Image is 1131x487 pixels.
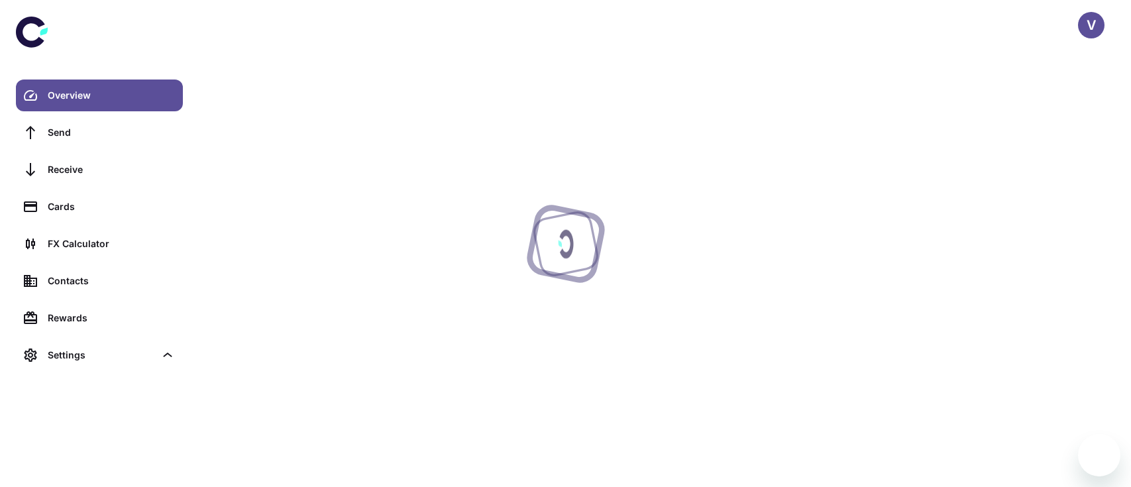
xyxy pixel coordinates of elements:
a: Overview [16,80,183,111]
div: Settings [16,339,183,371]
div: Rewards [48,311,175,325]
div: Settings [48,348,155,362]
div: Overview [48,88,175,103]
a: Cards [16,191,183,223]
button: V [1078,12,1104,38]
div: Receive [48,162,175,177]
a: Send [16,117,183,148]
div: Contacts [48,274,175,288]
div: FX Calculator [48,237,175,251]
a: Contacts [16,265,183,297]
a: FX Calculator [16,228,183,260]
a: Receive [16,154,183,186]
iframe: Button to launch messaging window [1078,434,1120,476]
div: Send [48,125,175,140]
div: Cards [48,199,175,214]
a: Rewards [16,302,183,334]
